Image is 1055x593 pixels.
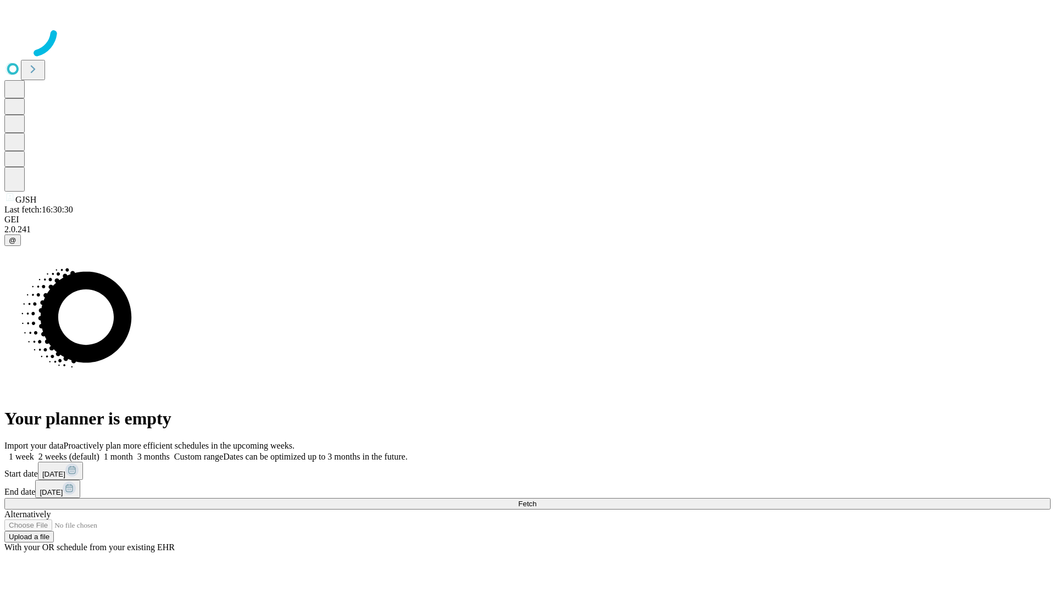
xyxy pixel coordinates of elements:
[518,500,536,508] span: Fetch
[137,452,170,461] span: 3 months
[4,510,51,519] span: Alternatively
[4,498,1051,510] button: Fetch
[4,225,1051,234] div: 2.0.241
[9,452,34,461] span: 1 week
[4,409,1051,429] h1: Your planner is empty
[35,480,80,498] button: [DATE]
[40,488,63,496] span: [DATE]
[42,470,65,478] span: [DATE]
[4,234,21,246] button: @
[15,195,36,204] span: GJSH
[4,205,73,214] span: Last fetch: 16:30:30
[9,236,16,244] span: @
[4,480,1051,498] div: End date
[38,452,99,461] span: 2 weeks (default)
[174,452,223,461] span: Custom range
[38,462,83,480] button: [DATE]
[4,542,175,552] span: With your OR schedule from your existing EHR
[64,441,295,450] span: Proactively plan more efficient schedules in the upcoming weeks.
[223,452,407,461] span: Dates can be optimized up to 3 months in the future.
[4,462,1051,480] div: Start date
[4,531,54,542] button: Upload a file
[4,215,1051,225] div: GEI
[104,452,133,461] span: 1 month
[4,441,64,450] span: Import your data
